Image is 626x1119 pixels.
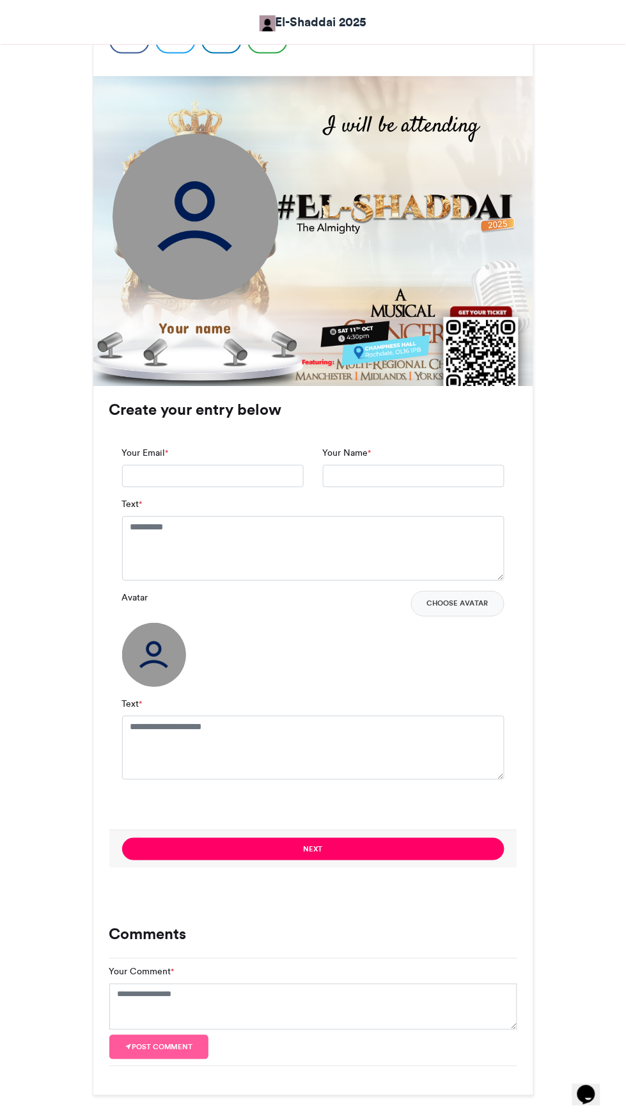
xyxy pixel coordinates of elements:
h3: Comments [109,928,517,943]
img: 1758818412.012-f2921e5875df44e77ca8f90a9a70c782ebfd16e3.png [5,175,605,598]
a: El-Shaddai 2025 [260,13,367,31]
button: Next [122,839,505,861]
img: Background [93,76,533,387]
img: user_circle.png [113,134,279,300]
label: Text [122,698,143,711]
button: Post comment [109,1036,209,1060]
label: Text [122,498,143,511]
label: Avatar [122,592,148,605]
label: Your Comment [109,966,175,979]
button: Choose Avatar [411,592,505,617]
img: user_circle.png [122,624,186,688]
img: 1758818558.905-7e59f79cbf67d8a6d625c373131ae8af00cc63c2.png [184,180,483,391]
img: El-Shaddai 2025 [260,15,276,31]
label: Your Name [323,447,372,460]
iframe: chat widget [572,1068,613,1106]
div: Your name [121,314,270,335]
h3: Create your entry below [109,403,517,418]
label: Your Email [122,447,169,460]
